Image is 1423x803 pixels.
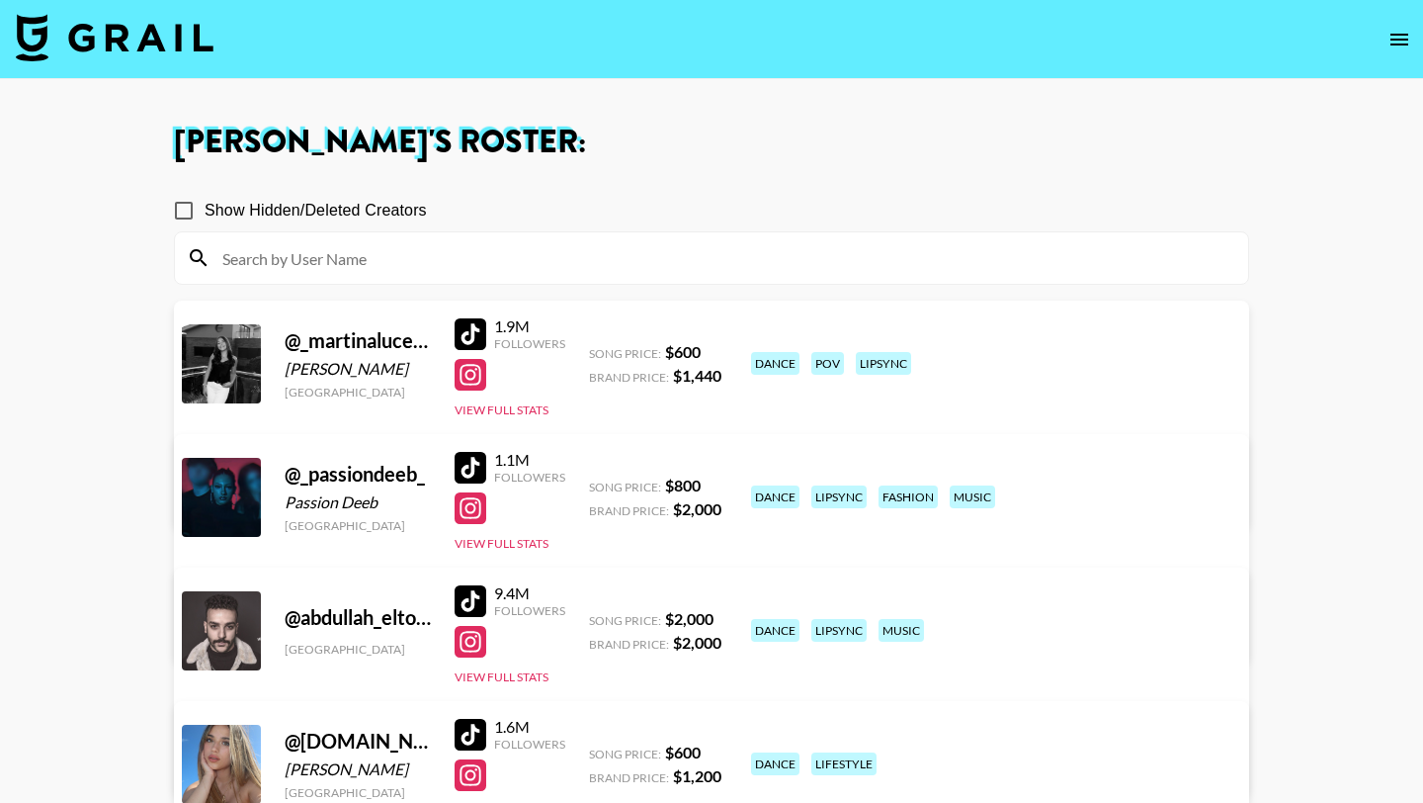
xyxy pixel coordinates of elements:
[285,328,431,353] div: @ _martinalucena
[494,603,565,618] div: Followers
[494,316,565,336] div: 1.9M
[589,613,661,628] span: Song Price:
[856,352,911,375] div: lipsync
[494,336,565,351] div: Followers
[455,669,548,684] button: View Full Stats
[811,486,867,508] div: lipsync
[811,619,867,642] div: lipsync
[665,743,701,761] strong: $ 600
[589,770,669,785] span: Brand Price:
[210,242,1236,274] input: Search by User Name
[950,486,995,508] div: music
[16,14,213,61] img: Grail Talent
[205,199,427,223] span: Show Hidden/Deleted Creators
[751,352,799,375] div: dance
[494,717,565,737] div: 1.6M
[285,359,431,379] div: [PERSON_NAME]
[589,747,661,761] span: Song Price:
[285,785,431,800] div: [GEOGRAPHIC_DATA]
[751,753,799,775] div: dance
[285,759,431,779] div: [PERSON_NAME]
[589,637,669,652] span: Brand Price:
[589,346,661,361] span: Song Price:
[589,480,661,494] span: Song Price:
[673,499,721,518] strong: $ 2,000
[879,486,938,508] div: fashion
[174,127,1249,158] h1: [PERSON_NAME] 's Roster:
[665,342,701,361] strong: $ 600
[494,450,565,470] div: 1.1M
[751,619,799,642] div: dance
[879,619,924,642] div: music
[589,503,669,518] span: Brand Price:
[673,633,721,652] strong: $ 2,000
[673,766,721,785] strong: $ 1,200
[285,492,431,512] div: Passion Deeb
[751,486,799,508] div: dance
[285,518,431,533] div: [GEOGRAPHIC_DATA]
[494,583,565,603] div: 9.4M
[1380,20,1419,59] button: open drawer
[811,352,844,375] div: pov
[494,737,565,752] div: Followers
[285,462,431,487] div: @ _passiondeeb_
[285,385,431,400] div: [GEOGRAPHIC_DATA]
[455,536,548,551] button: View Full Stats
[589,370,669,385] span: Brand Price:
[811,753,877,775] div: lifestyle
[665,609,713,628] strong: $ 2,000
[455,402,548,417] button: View Full Stats
[673,366,721,385] strong: $ 1,440
[665,476,701,494] strong: $ 800
[285,605,431,630] div: @ abdullah_eltourky
[285,642,431,657] div: [GEOGRAPHIC_DATA]
[285,729,431,754] div: @ [DOMAIN_NAME]
[494,470,565,485] div: Followers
